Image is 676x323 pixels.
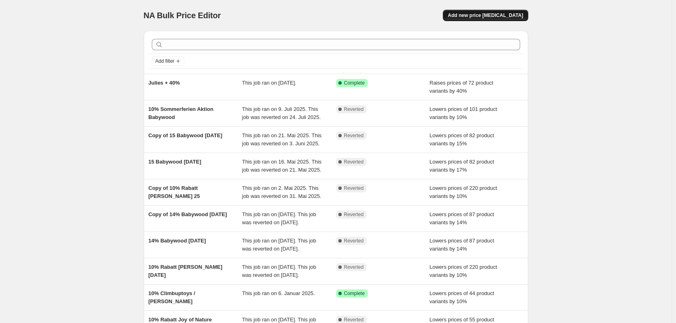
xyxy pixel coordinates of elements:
[242,80,296,86] span: This job ran on [DATE].
[344,185,364,191] span: Reverted
[242,290,315,296] span: This job ran on 6. Januar 2025.
[149,80,180,86] span: Julies + 40%
[344,132,364,139] span: Reverted
[149,106,214,120] span: 10% Sommerferien Aktion Babywood
[242,132,321,147] span: This job ran on 21. Mai 2025. This job was reverted on 3. Juni 2025.
[429,106,497,120] span: Lowers prices of 101 product variants by 10%
[242,159,321,173] span: This job ran on 16. Mai 2025. This job was reverted on 21. Mai 2025.
[344,317,364,323] span: Reverted
[242,211,316,225] span: This job ran on [DATE]. This job was reverted on [DATE].
[144,11,221,20] span: NA Bulk Price Editor
[149,185,200,199] span: Copy of 10% Rabatt [PERSON_NAME] 25
[242,238,316,252] span: This job ran on [DATE]. This job was reverted on [DATE].
[242,264,316,278] span: This job ran on [DATE]. This job was reverted on [DATE].
[149,290,196,304] span: 10% Climbuptoys / [PERSON_NAME]
[429,132,494,147] span: Lowers prices of 82 product variants by 15%
[429,264,497,278] span: Lowers prices of 220 product variants by 10%
[429,185,497,199] span: Lowers prices of 220 product variants by 10%
[344,238,364,244] span: Reverted
[344,264,364,270] span: Reverted
[344,159,364,165] span: Reverted
[149,264,223,278] span: 10% Rabatt [PERSON_NAME][DATE]
[344,106,364,113] span: Reverted
[429,211,494,225] span: Lowers prices of 87 product variants by 14%
[429,159,494,173] span: Lowers prices of 82 product variants by 17%
[443,10,528,21] button: Add new price [MEDICAL_DATA]
[429,80,493,94] span: Raises prices of 72 product variants by 40%
[429,290,494,304] span: Lowers prices of 44 product variants by 10%
[152,56,184,66] button: Add filter
[344,290,365,297] span: Complete
[149,317,212,323] span: 10% Rabatt Joy of Nature
[149,159,202,165] span: 15 Babywood [DATE]
[155,58,174,64] span: Add filter
[448,12,523,19] span: Add new price [MEDICAL_DATA]
[149,132,222,138] span: Copy of 15 Babywood [DATE]
[344,211,364,218] span: Reverted
[149,238,206,244] span: 14% Babywood [DATE]
[429,238,494,252] span: Lowers prices of 87 product variants by 14%
[242,106,321,120] span: This job ran on 9. Juli 2025. This job was reverted on 24. Juli 2025.
[242,185,321,199] span: This job ran on 2. Mai 2025. This job was reverted on 31. Mai 2025.
[149,211,227,217] span: Copy of 14% Babywood [DATE]
[344,80,365,86] span: Complete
